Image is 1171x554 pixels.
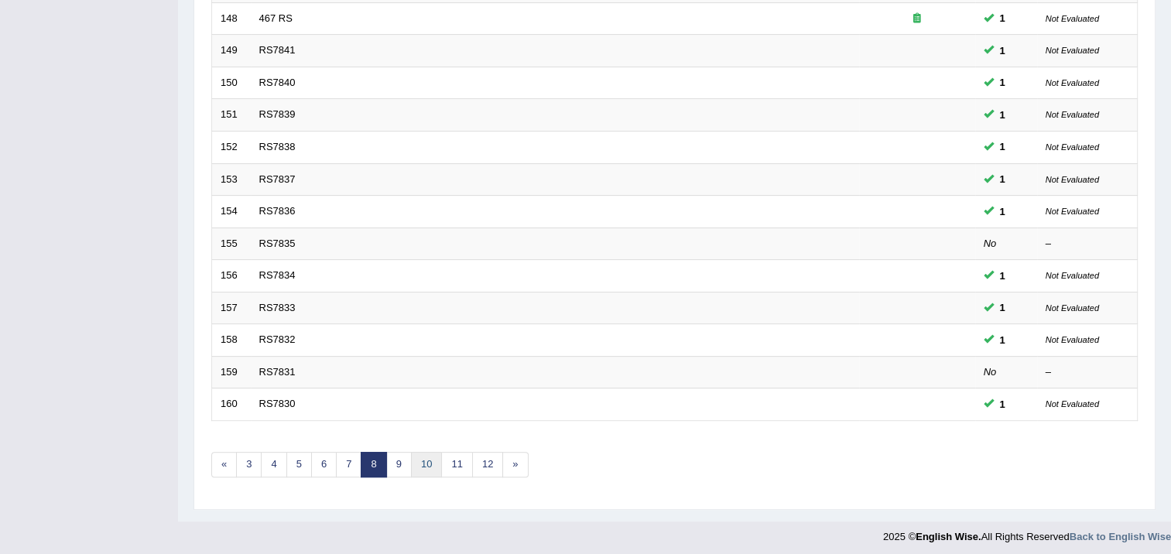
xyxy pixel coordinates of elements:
[212,356,251,388] td: 159
[1046,399,1099,409] small: Not Evaluated
[994,74,1012,91] span: You can still take this question
[441,452,472,477] a: 11
[212,163,251,196] td: 153
[259,173,296,185] a: RS7837
[259,77,296,88] a: RS7840
[1046,46,1099,55] small: Not Evaluated
[261,452,286,477] a: 4
[259,333,296,345] a: RS7832
[212,324,251,357] td: 158
[259,141,296,152] a: RS7838
[1046,142,1099,152] small: Not Evaluated
[994,10,1012,26] span: You can still take this question
[1046,14,1099,23] small: Not Evaluated
[1070,531,1171,542] a: Back to English Wise
[1046,365,1129,380] div: –
[994,396,1012,412] span: You can still take this question
[212,67,251,99] td: 150
[236,452,262,477] a: 3
[212,196,251,228] td: 154
[386,452,412,477] a: 9
[1046,207,1099,216] small: Not Evaluated
[984,238,997,249] em: No
[311,452,337,477] a: 6
[411,452,442,477] a: 10
[259,302,296,313] a: RS7833
[994,43,1012,59] span: You can still take this question
[259,398,296,409] a: RS7830
[994,299,1012,316] span: You can still take this question
[212,292,251,324] td: 157
[259,12,293,24] a: 467 RS
[212,35,251,67] td: 149
[994,332,1012,348] span: You can still take this question
[286,452,312,477] a: 5
[1046,110,1099,119] small: Not Evaluated
[994,203,1012,220] span: You can still take this question
[883,522,1171,544] div: 2025 © All Rights Reserved
[212,99,251,132] td: 151
[868,12,967,26] div: Exam occurring question
[259,238,296,249] a: RS7835
[1046,78,1099,87] small: Not Evaluated
[1046,175,1099,184] small: Not Evaluated
[472,452,503,477] a: 12
[994,138,1012,155] span: You can still take this question
[361,452,386,477] a: 8
[211,452,237,477] a: «
[212,2,251,35] td: 148
[259,108,296,120] a: RS7839
[1046,335,1099,344] small: Not Evaluated
[212,260,251,292] td: 156
[994,268,1012,284] span: You can still take this question
[984,366,997,378] em: No
[212,388,251,421] td: 160
[212,227,251,260] td: 155
[1046,237,1129,251] div: –
[259,205,296,217] a: RS7836
[502,452,528,477] a: »
[259,366,296,378] a: RS7831
[994,107,1012,123] span: You can still take this question
[212,131,251,163] td: 152
[1046,303,1099,313] small: Not Evaluated
[336,452,361,477] a: 7
[994,171,1012,187] span: You can still take this question
[259,269,296,281] a: RS7834
[259,44,296,56] a: RS7841
[916,531,981,542] strong: English Wise.
[1046,271,1099,280] small: Not Evaluated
